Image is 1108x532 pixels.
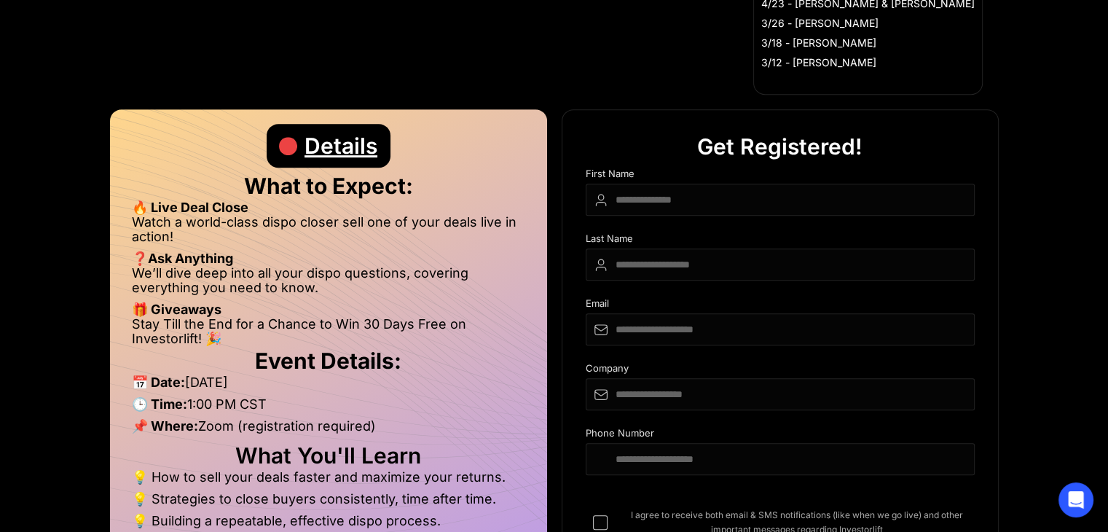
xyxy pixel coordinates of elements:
strong: 🕒 Time: [132,396,187,412]
div: First Name [586,168,975,184]
strong: 📅 Date: [132,375,185,390]
strong: 📌 Where: [132,418,198,434]
li: 💡 How to sell your deals faster and maximize your returns. [132,470,525,492]
div: Company [586,363,975,378]
li: Stay Till the End for a Chance to Win 30 Days Free on Investorlift! 🎉 [132,317,525,346]
li: 1:00 PM CST [132,397,525,419]
h2: What You'll Learn [132,448,525,463]
div: Open Intercom Messenger [1058,482,1093,517]
strong: 🎁 Giveaways [132,302,221,317]
li: Zoom (registration required) [132,419,525,441]
strong: ❓Ask Anything [132,251,233,266]
div: Last Name [586,233,975,249]
div: Get Registered! [697,125,863,168]
strong: What to Expect: [244,173,413,199]
li: 💡 Building a repeatable, effective dispo process. [132,514,525,528]
li: [DATE] [132,375,525,397]
li: 💡 Strategies to close buyers consistently, time after time. [132,492,525,514]
li: Watch a world-class dispo closer sell one of your deals live in action! [132,215,525,251]
div: Phone Number [586,428,975,443]
li: We’ll dive deep into all your dispo questions, covering everything you need to know. [132,266,525,302]
strong: 🔥 Live Deal Close [132,200,248,215]
div: Details [304,124,377,168]
div: Email [586,298,975,313]
strong: Event Details: [255,348,401,374]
